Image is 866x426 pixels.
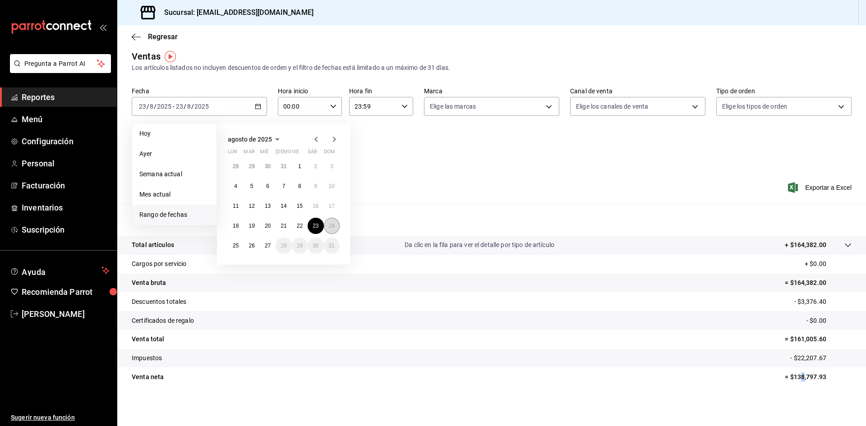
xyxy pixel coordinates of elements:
[313,223,318,229] abbr: 23 de agosto de 2025
[132,88,267,94] label: Fecha
[324,238,340,254] button: 31 de agosto de 2025
[329,223,335,229] abbr: 24 de agosto de 2025
[785,240,826,250] p: + $164,382.00
[281,203,286,209] abbr: 14 de agosto de 2025
[292,158,308,174] button: 1 de agosto de 2025
[228,218,244,234] button: 18 de agosto de 2025
[138,103,147,110] input: --
[314,183,317,189] abbr: 9 de agosto de 2025
[6,65,111,75] a: Pregunta a Parrot AI
[785,372,852,382] p: = $138,797.93
[722,102,787,111] span: Elige los tipos de orden
[324,149,335,158] abbr: domingo
[22,157,110,169] span: Personal
[173,103,175,110] span: -
[298,183,301,189] abbr: 8 de agosto de 2025
[716,88,852,94] label: Tipo de orden
[22,135,110,147] span: Configuración
[187,103,191,110] input: --
[308,158,323,174] button: 2 de agosto de 2025
[785,278,852,288] p: = $164,382.00
[249,223,254,229] abbr: 19 de agosto de 2025
[184,103,186,110] span: /
[233,203,239,209] abbr: 11 de agosto de 2025
[266,183,269,189] abbr: 6 de agosto de 2025
[132,334,164,344] p: Venta total
[324,198,340,214] button: 17 de agosto de 2025
[424,88,559,94] label: Marca
[790,353,852,363] p: - $22,207.67
[233,223,239,229] abbr: 18 de agosto de 2025
[132,214,852,225] p: Resumen
[139,129,209,138] span: Hoy
[249,203,254,209] abbr: 12 de agosto de 2025
[292,149,299,158] abbr: viernes
[244,198,259,214] button: 12 de agosto de 2025
[132,353,162,363] p: Impuestos
[139,169,209,179] span: Semana actual
[99,23,106,31] button: open_drawer_menu
[132,297,186,307] p: Descuentos totales
[329,183,335,189] abbr: 10 de agosto de 2025
[132,278,166,288] p: Venta bruta
[22,286,110,298] span: Recomienda Parrot
[265,163,271,169] abbr: 30 de julio de 2025
[298,163,301,169] abbr: 1 de agosto de 2025
[132,63,852,73] div: Los artículos listados no incluyen descuentos de orden y el filtro de fechas está limitado a un m...
[308,218,323,234] button: 23 de agosto de 2025
[244,149,254,158] abbr: martes
[244,218,259,234] button: 19 de agosto de 2025
[191,103,194,110] span: /
[329,203,335,209] abbr: 17 de agosto de 2025
[265,203,271,209] abbr: 13 de agosto de 2025
[228,198,244,214] button: 11 de agosto de 2025
[324,218,340,234] button: 24 de agosto de 2025
[10,54,111,73] button: Pregunta a Parrot AI
[22,202,110,214] span: Inventarios
[281,223,286,229] abbr: 21 de agosto de 2025
[22,91,110,103] span: Reportes
[297,223,303,229] abbr: 22 de agosto de 2025
[244,238,259,254] button: 26 de agosto de 2025
[805,259,852,269] p: + $0.00
[233,243,239,249] abbr: 25 de agosto de 2025
[349,88,413,94] label: Hora fin
[324,178,340,194] button: 10 de agosto de 2025
[576,102,648,111] span: Elige los canales de venta
[794,297,852,307] p: - $3,376.40
[147,103,149,110] span: /
[157,103,172,110] input: ----
[139,190,209,199] span: Mes actual
[292,178,308,194] button: 8 de agosto de 2025
[790,182,852,193] button: Exportar a Excel
[260,238,276,254] button: 27 de agosto de 2025
[228,134,283,145] button: agosto de 2025
[297,243,303,249] abbr: 29 de agosto de 2025
[297,203,303,209] abbr: 15 de agosto de 2025
[149,103,154,110] input: --
[281,163,286,169] abbr: 31 de julio de 2025
[430,102,476,111] span: Elige las marcas
[22,179,110,192] span: Facturación
[313,243,318,249] abbr: 30 de agosto de 2025
[22,224,110,236] span: Suscripción
[175,103,184,110] input: --
[292,218,308,234] button: 22 de agosto de 2025
[228,158,244,174] button: 28 de julio de 2025
[785,334,852,344] p: = $161,005.60
[165,51,176,62] img: Tooltip marker
[330,163,333,169] abbr: 3 de agosto de 2025
[24,59,97,69] span: Pregunta a Parrot AI
[132,259,187,269] p: Cargos por servicio
[292,198,308,214] button: 15 de agosto de 2025
[276,178,291,194] button: 7 de agosto de 2025
[806,316,852,325] p: - $0.00
[250,183,253,189] abbr: 5 de agosto de 2025
[228,178,244,194] button: 4 de agosto de 2025
[313,203,318,209] abbr: 16 de agosto de 2025
[276,238,291,254] button: 28 de agosto de 2025
[132,316,194,325] p: Certificados de regalo
[244,178,259,194] button: 5 de agosto de 2025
